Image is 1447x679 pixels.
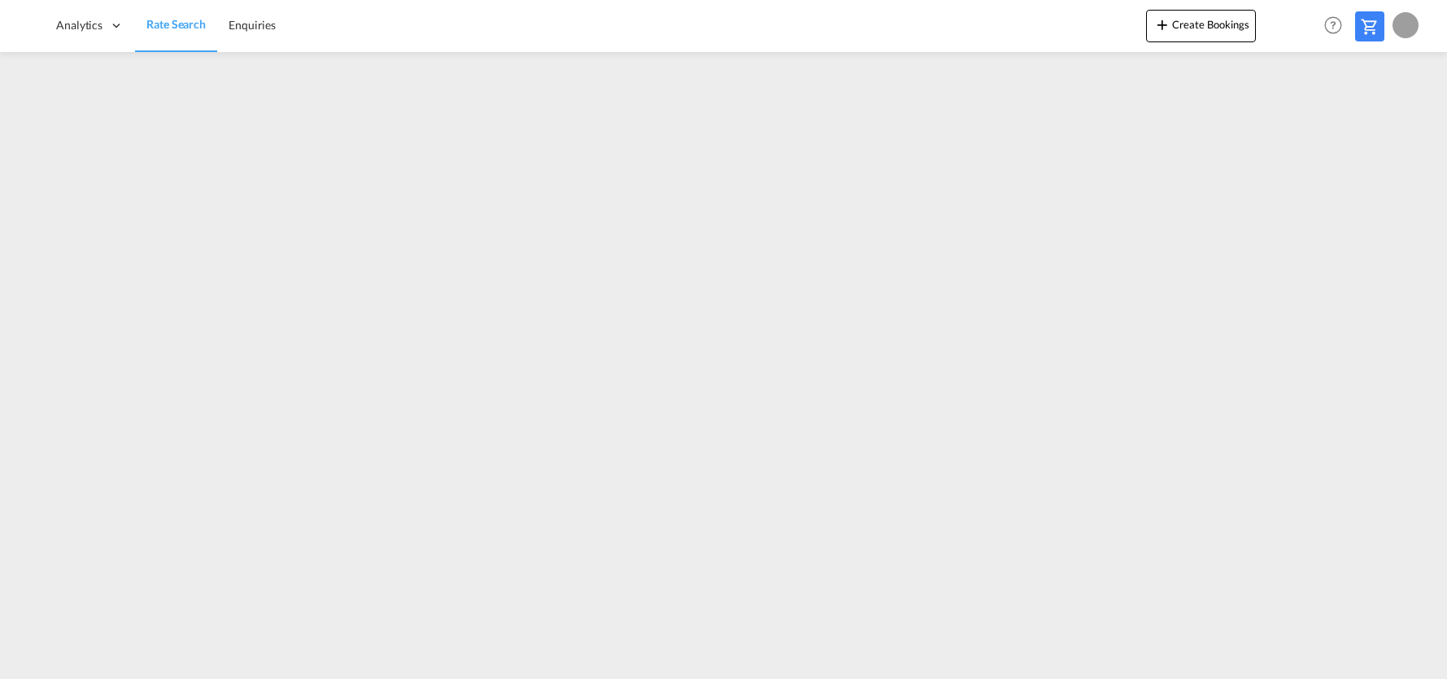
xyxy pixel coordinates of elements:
md-icon: icon-plus 400-fg [1153,15,1172,34]
span: Help [1319,11,1347,39]
span: Analytics [56,17,102,33]
div: Help [1319,11,1355,41]
span: Rate Search [146,17,206,31]
button: icon-plus 400-fgCreate Bookings [1146,10,1256,42]
span: Enquiries [229,18,276,32]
